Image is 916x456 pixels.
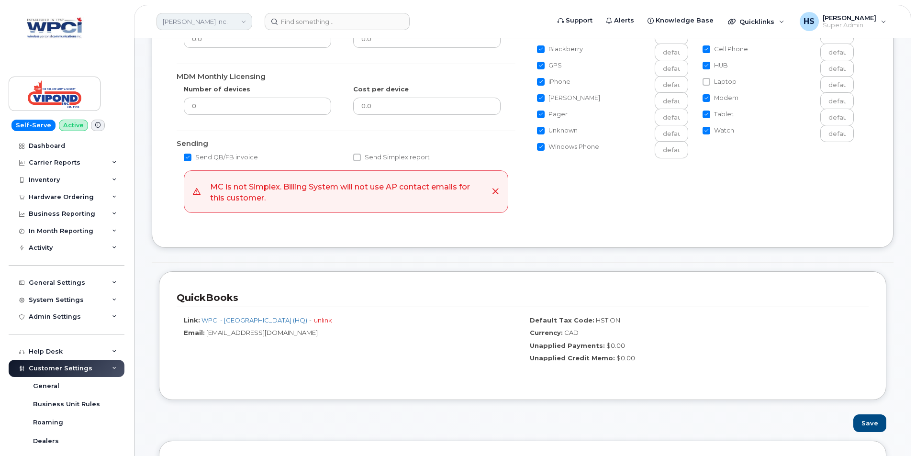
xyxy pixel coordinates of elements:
[703,76,737,88] label: Laptop
[820,125,854,142] input: Watch
[703,127,710,134] input: Watch
[206,329,318,336] span: [EMAIL_ADDRESS][DOMAIN_NAME]
[703,78,710,86] input: Laptop
[703,92,738,104] label: Modem
[537,44,583,55] label: Blackberry
[184,328,205,337] label: Email:
[530,354,615,363] label: Unapplied Credit Memo:
[820,76,854,93] input: Laptop
[599,11,641,30] a: Alerts
[353,154,361,161] input: Send Simplex report
[853,414,886,432] button: Save
[606,342,625,349] span: $0.00
[537,109,568,120] label: Pager
[823,14,876,22] span: [PERSON_NAME]
[804,16,815,27] span: HS
[703,111,710,118] input: Tablet
[655,60,688,77] input: GPS
[537,76,570,88] label: iPhone
[655,92,688,110] input: [PERSON_NAME]
[703,109,734,120] label: Tablet
[703,125,734,136] label: Watch
[566,16,592,25] span: Support
[265,13,410,30] input: Find something...
[655,109,688,126] input: Pager
[656,16,714,25] span: Knowledge Base
[353,85,409,94] label: Cost per device
[616,354,635,362] span: $0.00
[655,125,688,142] input: Unknown
[537,92,600,104] label: [PERSON_NAME]
[655,141,688,158] input: Windows Phone
[537,127,545,134] input: Unknown
[177,291,861,304] h3: QuickBooks
[201,316,307,324] a: WPCI - [GEOGRAPHIC_DATA] (HQ)
[537,62,545,69] input: GPS
[530,341,605,350] label: Unapplied Payments:
[309,316,313,324] span: -
[703,94,710,102] input: Modem
[793,12,893,31] div: Heather Space
[564,329,579,336] span: CAD
[537,141,599,153] label: Windows Phone
[703,60,728,71] label: HUB
[177,140,515,148] h4: Sending
[184,152,258,163] label: Send QB/FB invoice
[184,85,250,94] label: Number of devices
[614,16,634,25] span: Alerts
[703,45,710,53] input: Cell Phone
[537,45,545,53] input: Blackberry
[823,22,876,29] span: Super Admin
[537,78,545,86] input: iPhone
[537,125,578,136] label: Unknown
[537,94,545,102] input: [PERSON_NAME]
[655,76,688,93] input: iPhone
[530,316,594,325] label: Default Tax Code:
[537,111,545,118] input: Pager
[703,62,710,69] input: HUB
[739,18,774,25] span: Quicklinks
[537,60,562,71] label: GPS
[655,44,688,61] input: Blackberry
[184,154,191,161] input: Send QB/FB invoice
[641,11,720,30] a: Knowledge Base
[820,44,854,61] input: Cell Phone
[177,73,515,81] h4: MDM Monthly Licensing
[210,179,484,204] div: MC is not Simplex. Billing System will not use AP contact emails for this customer.
[820,92,854,110] input: Modem
[721,12,791,31] div: Quicklinks
[184,316,200,325] label: Link:
[156,13,252,30] a: Vipond Inc.
[703,44,748,55] label: Cell Phone
[353,152,430,163] label: Send Simplex report
[314,316,332,324] a: unlink
[530,328,563,337] label: Currency:
[551,11,599,30] a: Support
[820,60,854,77] input: HUB
[537,143,545,151] input: Windows Phone
[596,316,620,324] span: HST ON
[820,109,854,126] input: Tablet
